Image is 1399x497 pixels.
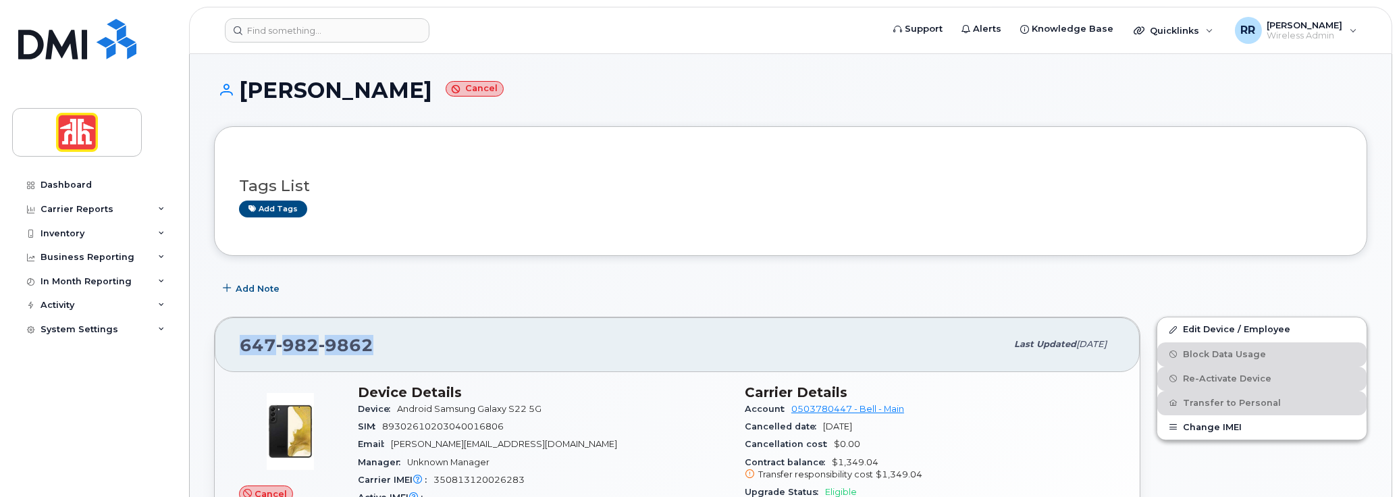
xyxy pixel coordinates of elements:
a: 0503780447 - Bell - Main [791,404,904,414]
small: Cancel [446,81,504,97]
span: Re-Activate Device [1183,373,1271,384]
button: Block Data Usage [1157,342,1367,367]
span: $1,349.04 [745,457,1115,481]
span: Manager [358,457,407,467]
span: [DATE] [823,421,852,431]
button: Transfer to Personal [1157,391,1367,415]
span: 982 [276,335,319,355]
span: $1,349.04 [876,469,922,479]
span: $0.00 [834,439,860,449]
button: Change IMEI [1157,415,1367,440]
span: Cancelled date [745,421,823,431]
button: Re-Activate Device [1157,367,1367,391]
span: 9862 [319,335,373,355]
span: 350813120026283 [433,475,525,485]
span: Email [358,439,391,449]
span: 89302610203040016806 [382,421,504,431]
span: Transfer responsibility cost [758,469,873,479]
span: Eligible [825,487,857,497]
span: [PERSON_NAME][EMAIL_ADDRESS][DOMAIN_NAME] [391,439,617,449]
span: Android Samsung Galaxy S22 5G [397,404,542,414]
span: Account [745,404,791,414]
a: Edit Device / Employee [1157,317,1367,342]
h3: Tags List [239,178,1342,194]
span: 647 [240,335,373,355]
img: image20231002-3703462-1qw5fnl.jpeg [250,391,331,472]
span: Device [358,404,397,414]
h3: Carrier Details [745,384,1115,400]
span: Add Note [236,282,280,295]
button: Add Note [214,276,291,300]
h3: Device Details [358,384,729,400]
span: Contract balance [745,457,832,467]
span: Cancellation cost [745,439,834,449]
span: [DATE] [1076,339,1107,349]
span: Unknown Manager [407,457,490,467]
span: SIM [358,421,382,431]
h1: [PERSON_NAME] [214,78,1367,102]
span: Upgrade Status [745,487,825,497]
span: Carrier IMEI [358,475,433,485]
a: Add tags [239,201,307,217]
span: Last updated [1014,339,1076,349]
